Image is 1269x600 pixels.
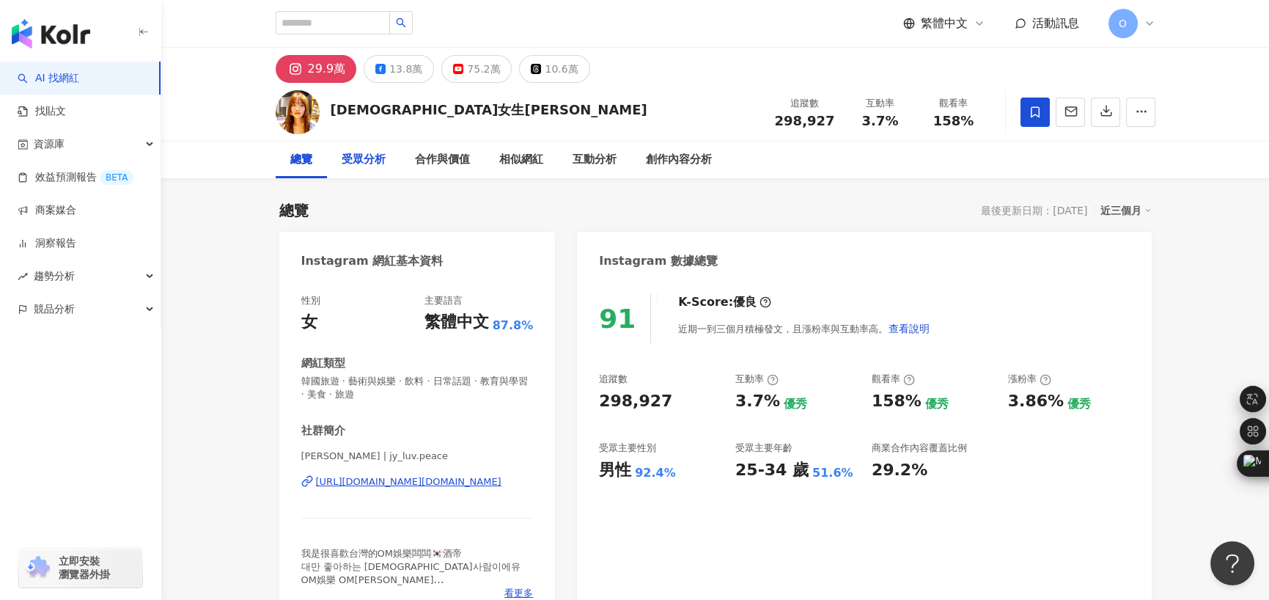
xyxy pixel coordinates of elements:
div: 總覽 [290,151,312,169]
div: 創作內容分析 [646,151,712,169]
div: 29.2% [872,459,927,482]
button: 查看說明 [888,314,930,343]
div: 10.6萬 [545,59,578,79]
span: 3.7% [862,114,899,128]
span: rise [18,271,28,282]
div: [DEMOGRAPHIC_DATA]女生[PERSON_NAME] [331,100,647,119]
span: search [396,18,406,28]
a: 洞察報告 [18,236,76,251]
div: 漲粉率 [1008,373,1051,386]
span: 看更多 [504,587,533,600]
div: 商業合作內容覆蓋比例 [872,442,967,455]
div: 受眾主要年齡 [735,442,792,455]
a: chrome extension立即安裝 瀏覽器外掛 [19,548,142,588]
div: 158% [872,390,922,413]
a: 效益預測報告BETA [18,170,133,185]
button: 10.6萬 [519,55,589,83]
span: 158% [933,114,974,128]
span: 活動訊息 [1032,16,1079,30]
img: KOL Avatar [276,90,320,134]
button: 29.9萬 [276,55,357,83]
span: 競品分析 [34,293,75,326]
div: 性別 [301,294,320,307]
div: 追蹤數 [599,373,628,386]
div: 3.86% [1008,390,1064,413]
div: 51.6% [812,465,853,481]
div: 合作與價值 [415,151,470,169]
div: 觀看率 [926,96,982,111]
span: 87.8% [493,318,534,334]
div: 優秀 [1067,396,1091,412]
div: 追蹤數 [775,96,835,111]
div: 75.2萬 [467,59,500,79]
div: 298,927 [599,390,672,413]
div: 近期一到三個月積極發文，且漲粉率與互動率高。 [678,314,930,343]
img: logo [12,19,90,48]
span: [PERSON_NAME] | jy_luv.peace [301,450,534,463]
img: chrome extension [23,556,52,579]
div: 13.8萬 [389,59,422,79]
span: 298,927 [775,113,835,128]
div: 受眾主要性別 [599,442,656,455]
div: 互動率 [735,373,779,386]
div: 受眾分析 [342,151,386,169]
button: 13.8萬 [364,55,434,83]
div: 社群簡介 [301,423,345,439]
div: 近三個月 [1100,201,1152,220]
div: 最後更新日期：[DATE] [981,205,1087,216]
div: 優良 [733,294,757,310]
div: 相似網紅 [499,151,543,169]
a: 找貼文 [18,104,66,119]
div: 互動分析 [573,151,617,169]
div: 92.4% [635,465,676,481]
div: 主要語言 [424,294,463,307]
span: 趨勢分析 [34,260,75,293]
div: 優秀 [925,396,949,412]
iframe: Help Scout Beacon - Open [1210,541,1254,585]
div: 優秀 [784,396,807,412]
div: 互動率 [853,96,908,111]
div: [URL][DOMAIN_NAME][DOMAIN_NAME] [316,475,501,489]
div: 繁體中文 [424,311,489,334]
div: 觀看率 [872,373,915,386]
a: searchAI 找網紅 [18,71,79,86]
a: 商案媒合 [18,203,76,218]
button: 75.2萬 [441,55,512,83]
span: 查看說明 [889,323,930,334]
a: [URL][DOMAIN_NAME][DOMAIN_NAME] [301,475,534,489]
div: Instagram 數據總覽 [599,253,718,269]
div: 91 [599,304,636,334]
span: 立即安裝 瀏覽器外掛 [59,555,110,581]
div: 3.7% [735,390,780,413]
div: Instagram 網紅基本資料 [301,253,444,269]
div: K-Score : [678,294,771,310]
div: 總覽 [279,200,309,221]
div: 29.9萬 [308,59,346,79]
div: 25-34 歲 [735,459,809,482]
div: 女 [301,311,317,334]
span: 繁體中文 [921,15,968,32]
span: 韓國旅遊 · 藝術與娛樂 · 飲料 · 日常話題 · 教育與學習 · 美食 · 旅遊 [301,375,534,401]
div: 網紅類型 [301,356,345,371]
span: O [1119,15,1127,32]
div: 男性 [599,459,631,482]
span: 資源庫 [34,128,65,161]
